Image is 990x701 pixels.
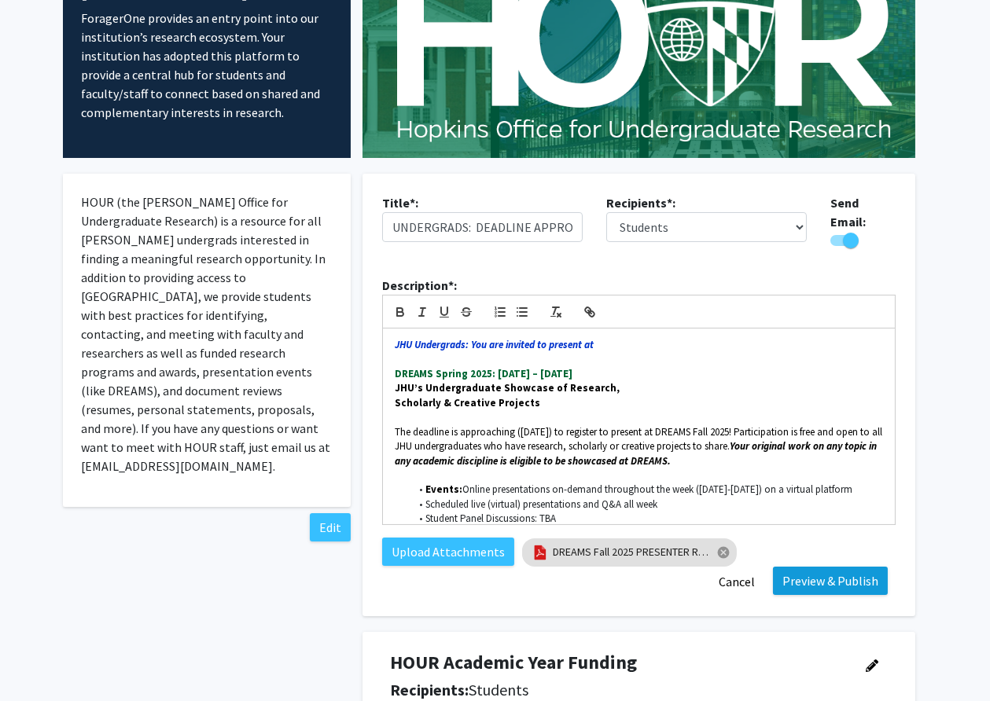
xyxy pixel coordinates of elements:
li: Online presentations on-demand throughout the week ([DATE]-[DATE]) on a virtual platform [410,483,884,497]
mat-icon: cancel [716,545,731,560]
strong: Events: [425,483,462,496]
li: Scheduled live (virtual) presentations and Q&A all week [410,497,884,512]
em: JHU Undergrads: You are invited to present at [395,338,594,351]
strong: Scholarly & Creative Projects [395,396,540,409]
button: Cancel [708,567,765,596]
h4: HOUR Academic Year Funding [390,651,845,674]
strong: JHU’s Undergraduate Showcase of Research, [395,381,620,395]
button: Preview & Publish [773,567,888,595]
b: Send Email: [830,195,866,229]
b: Title*: [382,195,418,211]
label: Upload Attachments [382,538,514,566]
b: Recipients: [390,680,469,699]
a: DREAMS Fall 2025 PRESENTER Registration [553,544,710,560]
iframe: Chat [12,240,300,689]
img: pdf_icon.png [532,544,549,561]
span: The deadline is approaching ([DATE]) to register to present at DREAMS Fall 2025! Participation is... [395,425,885,453]
em: Your original work on any topic in any academic discipline is eligible to be showcased at DREAMS. [395,439,879,467]
h5: Students [390,681,845,699]
b: Description*: [382,277,457,293]
li: Student Panel Discussions: TBA [410,512,884,526]
b: Recipients*: [606,195,675,211]
strong: DREAMS Spring 2025: [DATE] – [DATE] [395,367,572,380]
p: ForagerOne provides an entry point into our institution’s research ecosystem. Your institution ha... [82,9,333,122]
p: HOUR (the [PERSON_NAME] Office for Undergraduate Research) is a resource for all [PERSON_NAME] un... [82,193,333,475]
button: Edit [310,513,351,541]
div: Toggle [830,231,896,251]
